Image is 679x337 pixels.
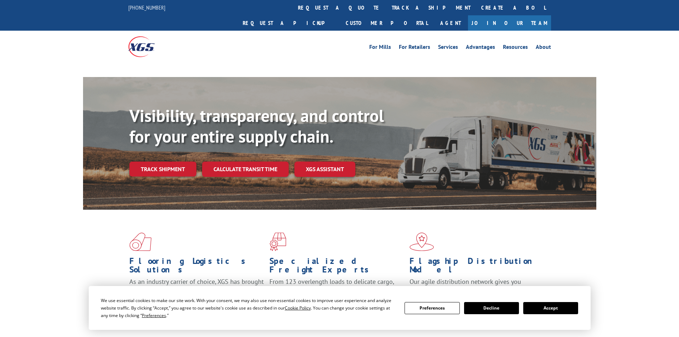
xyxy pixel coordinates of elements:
a: [PHONE_NUMBER] [128,4,165,11]
div: Cookie Consent Prompt [89,286,591,330]
a: Calculate transit time [202,162,289,177]
button: Accept [523,302,578,314]
a: Advantages [466,44,495,52]
a: Request a pickup [237,15,340,31]
a: Agent [433,15,468,31]
a: For Mills [369,44,391,52]
img: xgs-icon-focused-on-flooring-red [269,233,286,251]
a: Track shipment [129,162,196,177]
a: Services [438,44,458,52]
a: Customer Portal [340,15,433,31]
button: Preferences [405,302,459,314]
a: XGS ASSISTANT [294,162,355,177]
img: xgs-icon-flagship-distribution-model-red [410,233,434,251]
span: Cookie Policy [285,305,311,311]
a: Join Our Team [468,15,551,31]
button: Decline [464,302,519,314]
span: Our agile distribution network gives you nationwide inventory management on demand. [410,277,541,294]
img: xgs-icon-total-supply-chain-intelligence-red [129,233,151,251]
div: We use essential cookies to make our site work. With your consent, we may also use non-essential ... [101,297,396,319]
a: Resources [503,44,528,52]
span: As an industry carrier of choice, XGS has brought innovation and dedication to flooring logistics... [129,277,264,303]
b: Visibility, transparency, and control for your entire supply chain. [129,104,384,147]
h1: Flooring Logistics Solutions [129,257,264,277]
a: For Retailers [399,44,430,52]
h1: Specialized Freight Experts [269,257,404,277]
a: About [536,44,551,52]
span: Preferences [142,312,166,318]
p: From 123 overlength loads to delicate cargo, our experienced staff knows the best way to move you... [269,277,404,309]
h1: Flagship Distribution Model [410,257,544,277]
